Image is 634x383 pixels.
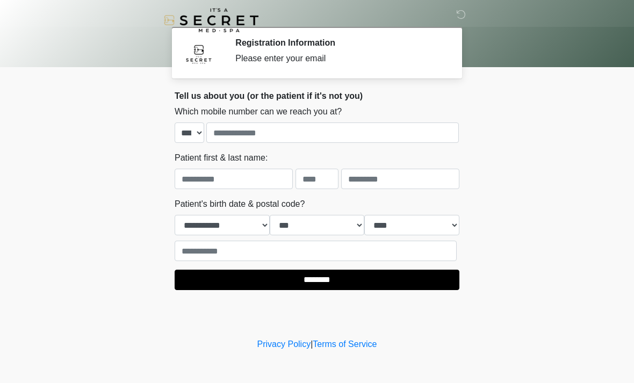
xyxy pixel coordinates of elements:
[183,38,215,70] img: Agent Avatar
[175,198,305,211] label: Patient's birth date & postal code?
[175,105,342,118] label: Which mobile number can we reach you at?
[235,38,443,48] h2: Registration Information
[175,91,459,101] h2: Tell us about you (or the patient if it's not you)
[164,8,258,32] img: It's A Secret Med Spa Logo
[235,52,443,65] div: Please enter your email
[257,339,311,349] a: Privacy Policy
[311,339,313,349] a: |
[175,151,268,164] label: Patient first & last name:
[313,339,377,349] a: Terms of Service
